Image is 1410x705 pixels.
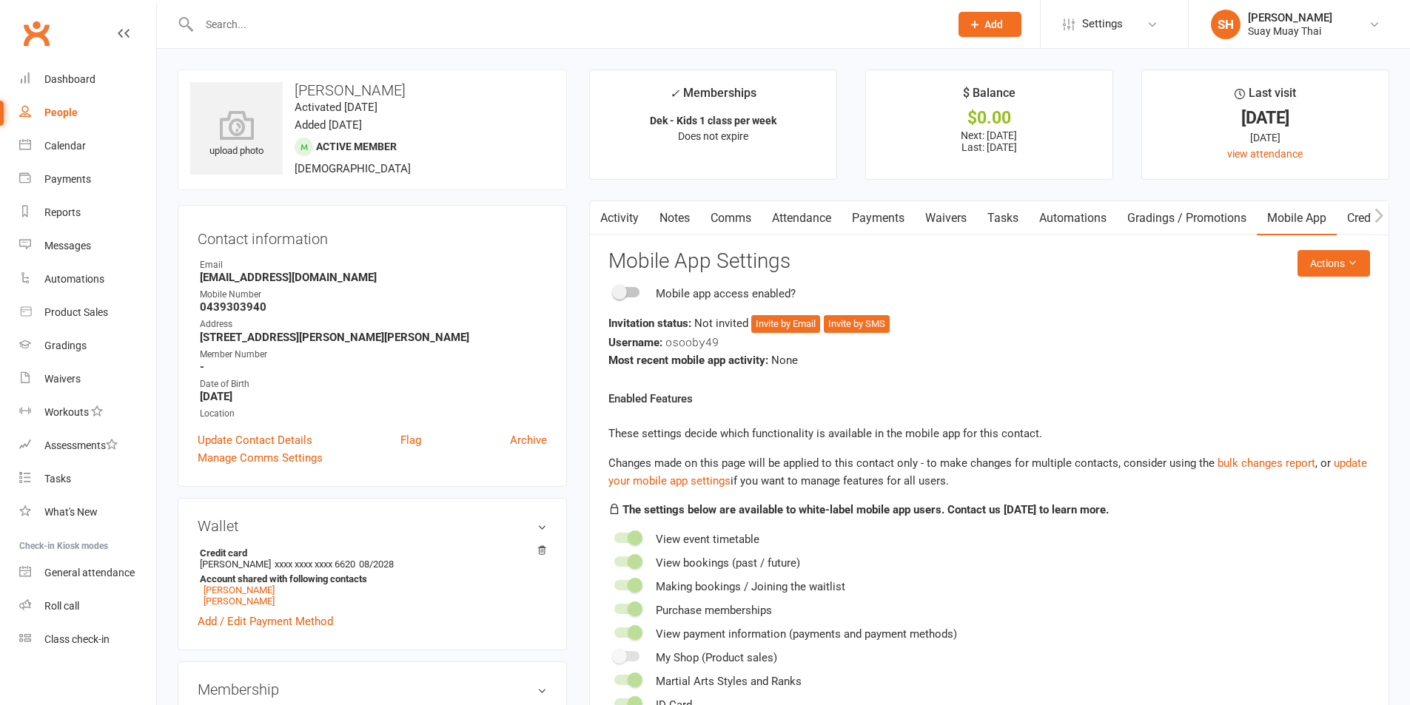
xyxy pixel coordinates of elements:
div: Changes made on this page will be applied to this contact only - to make changes for multiple con... [608,454,1370,490]
div: Dashboard [44,73,95,85]
div: [PERSON_NAME] [1248,11,1332,24]
strong: 0439303940 [200,300,547,314]
a: Assessments [19,429,156,462]
strong: [EMAIL_ADDRESS][DOMAIN_NAME] [200,271,547,284]
div: Address [200,317,547,331]
div: Workouts [44,406,89,418]
time: Activated [DATE] [295,101,377,114]
a: bulk changes report [1218,456,1315,470]
div: General attendance [44,567,135,578]
div: Product Sales [44,306,108,318]
button: Actions [1297,250,1370,277]
button: Invite by Email [751,315,820,333]
span: osooby49 [665,334,719,349]
div: Last visit [1235,84,1296,110]
a: Reports [19,196,156,229]
div: Date of Birth [200,377,547,391]
a: Flag [400,431,421,449]
span: Martial Arts Styles and Ranks [656,675,802,688]
div: What's New [44,506,98,518]
input: Search... [195,14,939,35]
time: Added [DATE] [295,118,362,132]
strong: The settings below are available to white-label mobile app users. Contact us [DATE] to learn more. [622,503,1109,516]
a: What's New [19,496,156,529]
div: SH [1211,10,1241,39]
strong: Username: [608,336,662,349]
div: Class check-in [44,633,110,645]
div: Reports [44,206,81,218]
h3: Contact information [198,225,547,247]
a: Payments [19,163,156,196]
a: Comms [700,201,762,235]
span: My Shop (Product sales) [656,651,777,664]
label: Enabled Features [608,390,693,408]
a: Dashboard [19,63,156,96]
a: Waivers [19,362,156,396]
span: , or [1218,456,1334,470]
li: [PERSON_NAME] [198,545,547,609]
div: [DATE] [1155,129,1375,146]
div: Roll call [44,600,79,612]
p: Next: [DATE] Last: [DATE] [879,129,1099,153]
span: xxxx xxxx xxxx 6620 [275,559,355,570]
a: Tasks [19,462,156,496]
a: Gradings [19,329,156,362]
a: Tasks [977,201,1029,235]
span: Active member [316,141,397,152]
a: Attendance [762,201,842,235]
a: Automations [19,263,156,296]
h3: Mobile App Settings [608,250,1370,273]
div: Gradings [44,340,87,351]
a: view attendance [1227,148,1303,160]
h3: [PERSON_NAME] [190,82,554,98]
a: Archive [510,431,547,449]
a: Workouts [19,396,156,429]
strong: Account shared with following contacts [200,573,540,584]
div: Waivers [44,373,81,385]
h3: Membership [198,681,547,698]
a: Update Contact Details [198,431,312,449]
strong: Credit card [200,547,540,559]
a: Product Sales [19,296,156,329]
a: Gradings / Promotions [1117,201,1257,235]
span: View bookings (past / future) [656,556,800,570]
p: These settings decide which functionality is available in the mobile app for this contact. [608,425,1370,442]
button: Invite by SMS [824,315,890,333]
div: Payments [44,173,91,185]
a: Clubworx [18,15,55,52]
a: General attendance kiosk mode [19,556,156,590]
span: [DEMOGRAPHIC_DATA] [295,162,411,175]
span: View payment information (payments and payment methods) [656,627,957,641]
strong: Dek - Kids 1 class per week [650,115,776,127]
i: ✓ [670,87,679,101]
span: Making bookings / Joining the waitlist [656,580,845,593]
a: Waivers [915,201,977,235]
div: $ Balance [963,84,1015,110]
a: Payments [842,201,915,235]
span: None [771,354,798,367]
div: Automations [44,273,104,285]
div: People [44,107,78,118]
span: Purchase memberships [656,604,772,617]
div: Tasks [44,473,71,485]
strong: [DATE] [200,390,547,403]
span: 08/2028 [359,559,394,570]
div: Member Number [200,348,547,362]
strong: [STREET_ADDRESS][PERSON_NAME][PERSON_NAME] [200,331,547,344]
a: Messages [19,229,156,263]
a: update your mobile app settings [608,456,1367,488]
span: Does not expire [678,130,748,142]
a: Add / Edit Payment Method [198,613,333,630]
div: [DATE] [1155,110,1375,126]
div: Mobile app access enabled? [656,285,796,303]
h3: Wallet [198,518,547,534]
a: Class kiosk mode [19,623,156,656]
strong: Most recent mobile app activity: [608,354,768,367]
a: Roll call [19,590,156,623]
a: Mobile App [1257,201,1337,235]
strong: Invitation status: [608,317,691,330]
a: Manage Comms Settings [198,449,323,467]
div: Suay Muay Thai [1248,24,1332,38]
div: Assessments [44,439,118,451]
a: Calendar [19,129,156,163]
